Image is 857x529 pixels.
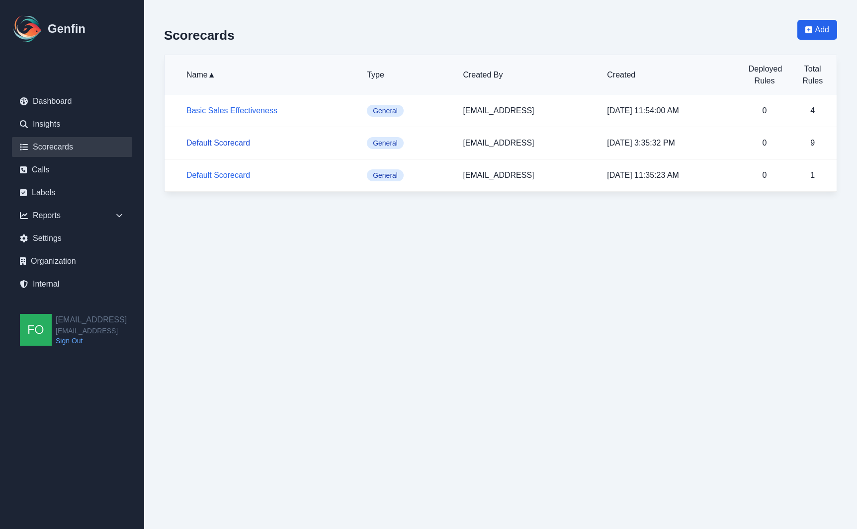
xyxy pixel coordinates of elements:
th: Type [359,55,455,95]
img: founders@genfin.ai [20,314,52,346]
span: [EMAIL_ADDRESS] [56,326,127,336]
a: Basic Sales Effectiveness [186,106,277,115]
th: Created By [455,55,599,95]
p: [DATE] 11:54:00 AM [607,105,733,117]
a: Sign Out [56,336,127,346]
a: Scorecards [12,137,132,157]
span: General [367,105,404,117]
a: Organization [12,251,132,271]
h1: Genfin [48,21,86,37]
a: Insights [12,114,132,134]
a: Add [797,20,837,55]
a: Default Scorecard [186,139,250,147]
p: [DATE] 3:35:32 PM [607,137,733,149]
p: 1 [796,169,829,181]
p: 0 [749,137,781,149]
div: Reports [12,206,132,226]
a: Dashboard [12,91,132,111]
span: Add [815,24,829,36]
span: General [367,169,404,181]
a: Settings [12,228,132,248]
p: [DATE] 11:35:23 AM [607,169,733,181]
th: Name ▲ [165,55,359,95]
p: [EMAIL_ADDRESS] [463,169,591,181]
th: Created [599,55,741,95]
th: Deployed Rules [741,55,789,95]
span: General [367,137,404,149]
h2: [EMAIL_ADDRESS] [56,314,127,326]
p: 0 [749,105,781,117]
a: Internal [12,274,132,294]
th: Total Rules [788,55,837,95]
p: 9 [796,137,829,149]
a: Default Scorecard [186,171,250,179]
a: Labels [12,183,132,203]
a: Calls [12,160,132,180]
p: 0 [749,169,781,181]
h2: Scorecards [164,28,235,43]
img: Logo [12,13,44,45]
p: 4 [796,105,829,117]
p: [EMAIL_ADDRESS] [463,105,591,117]
p: [EMAIL_ADDRESS] [463,137,591,149]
